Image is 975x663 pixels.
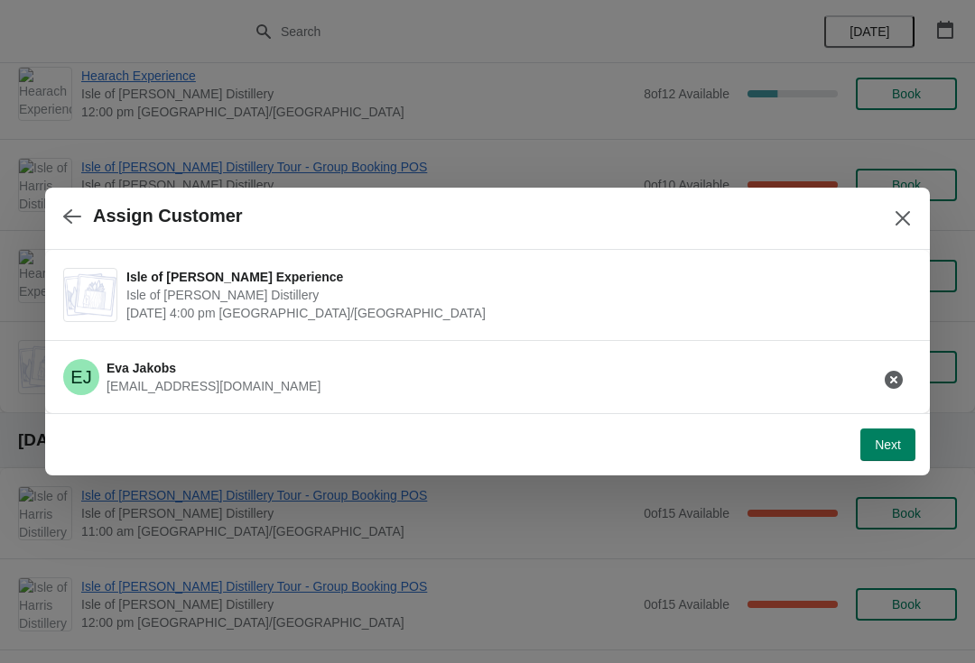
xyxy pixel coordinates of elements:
img: Isle of Harris Gin Experience | Isle of Harris Distillery | September 11 | 4:00 pm Europe/London [64,273,116,317]
span: Next [875,437,901,452]
span: Isle of [PERSON_NAME] Experience [126,268,903,286]
text: EJ [70,367,91,387]
span: Eva [63,359,99,395]
span: [DATE] 4:00 pm [GEOGRAPHIC_DATA]/[GEOGRAPHIC_DATA] [126,304,903,322]
span: [EMAIL_ADDRESS][DOMAIN_NAME] [107,379,320,393]
h2: Assign Customer [93,206,243,226]
button: Close [887,202,919,235]
span: Eva Jakobs [107,361,176,375]
button: Next [860,428,915,461]
span: Isle of [PERSON_NAME] Distillery [126,286,903,304]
